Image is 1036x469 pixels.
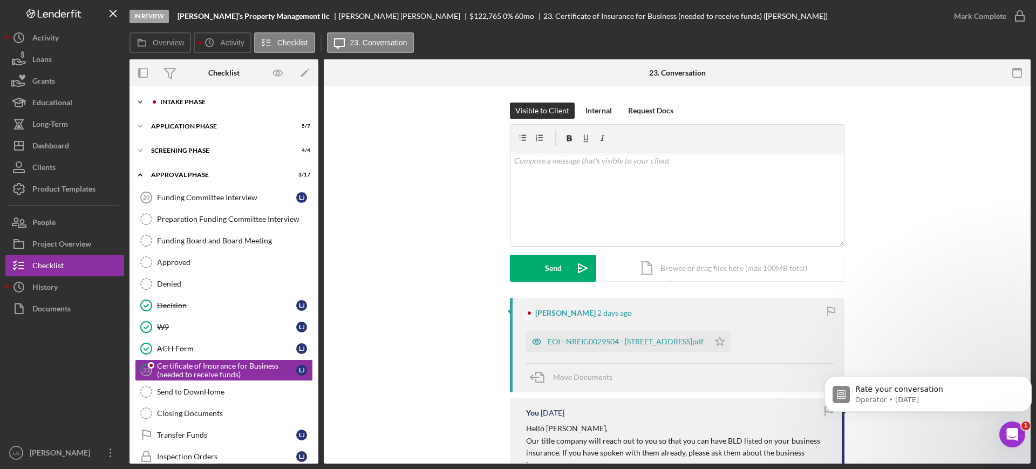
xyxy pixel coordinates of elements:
[526,364,623,391] button: Move Documents
[157,323,296,331] div: W9
[27,442,97,466] div: [PERSON_NAME]
[135,208,313,230] a: Preparation Funding Committee Interview
[220,38,244,47] label: Activity
[157,236,312,245] div: Funding Board and Board Meeting
[469,11,501,21] span: $122,765
[32,49,52,73] div: Loans
[135,446,313,467] a: Inspection OrdersLJ
[157,362,296,379] div: Certificate of Insurance for Business (needed to receive funds)
[135,316,313,338] a: W9LJ
[5,233,124,255] button: Project Overview
[526,423,831,434] p: Hello [PERSON_NAME],
[296,451,307,462] div: L J
[135,230,313,252] a: Funding Board and Board Meeting
[1021,422,1030,430] span: 1
[580,103,617,119] button: Internal
[296,300,307,311] div: L J
[160,99,305,105] div: Intake Phase
[5,442,124,464] button: LS[PERSON_NAME]
[151,123,283,130] div: Application Phase
[5,70,124,92] button: Grants
[820,354,1036,440] iframe: Intercom notifications message
[178,12,330,21] b: [PERSON_NAME]’s Property Management llc
[296,192,307,203] div: L J
[13,450,19,456] text: LS
[526,409,539,417] div: You
[628,103,673,119] div: Request Docs
[32,70,55,94] div: Grants
[151,172,283,178] div: Approval Phase
[5,92,124,113] button: Educational
[157,344,296,353] div: ACH Form
[585,103,612,119] div: Internal
[510,255,596,282] button: Send
[5,255,124,276] button: Checklist
[143,194,149,201] tspan: 20
[32,157,56,181] div: Clients
[208,69,240,77] div: Checklist
[157,193,296,202] div: Funding Committee Interview
[5,135,124,157] button: Dashboard
[157,431,296,439] div: Transfer Funds
[157,388,312,396] div: Send to DownHome
[543,12,828,21] div: 23. Certificate of Insurance for Business (needed to receive funds) ([PERSON_NAME])
[135,187,313,208] a: 20Funding Committee InterviewLJ
[954,5,1006,27] div: Mark Complete
[510,103,575,119] button: Visible to Client
[32,178,96,202] div: Product Templates
[151,147,283,154] div: Screening Phase
[5,276,124,298] button: History
[135,381,313,403] a: Send to DownHome
[157,301,296,310] div: Decision
[5,27,124,49] button: Activity
[5,49,124,70] button: Loans
[157,215,312,223] div: Preparation Funding Committee Interview
[157,258,312,267] div: Approved
[135,273,313,295] a: Denied
[515,12,534,21] div: 60 mo
[553,372,612,382] span: Move Documents
[943,5,1031,27] button: Mark Complete
[535,309,596,317] div: [PERSON_NAME]
[32,135,69,159] div: Dashboard
[350,38,407,47] label: 23. Conversation
[541,409,564,417] time: 2025-10-03 14:48
[5,212,124,233] a: People
[157,280,312,288] div: Denied
[526,331,731,352] button: EOI - NREIG0029504 - [STREET_ADDRESS]pdf
[503,12,513,21] div: 0 %
[32,255,64,279] div: Checklist
[5,157,124,178] button: Clients
[129,10,169,23] div: In Review
[545,255,562,282] div: Send
[291,147,310,154] div: 4 / 4
[153,38,184,47] label: Overview
[623,103,679,119] button: Request Docs
[135,403,313,424] a: Closing Documents
[32,27,59,51] div: Activity
[32,233,91,257] div: Project Overview
[515,103,569,119] div: Visible to Client
[5,113,124,135] button: Long-Term
[5,298,124,320] button: Documents
[135,295,313,316] a: DecisionLJ
[32,212,56,236] div: People
[291,123,310,130] div: 5 / 7
[5,178,124,200] button: Product Templates
[649,69,706,77] div: 23. Conversation
[32,92,72,116] div: Educational
[143,366,149,373] tspan: 23
[194,32,251,53] button: Activity
[32,113,68,138] div: Long-Term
